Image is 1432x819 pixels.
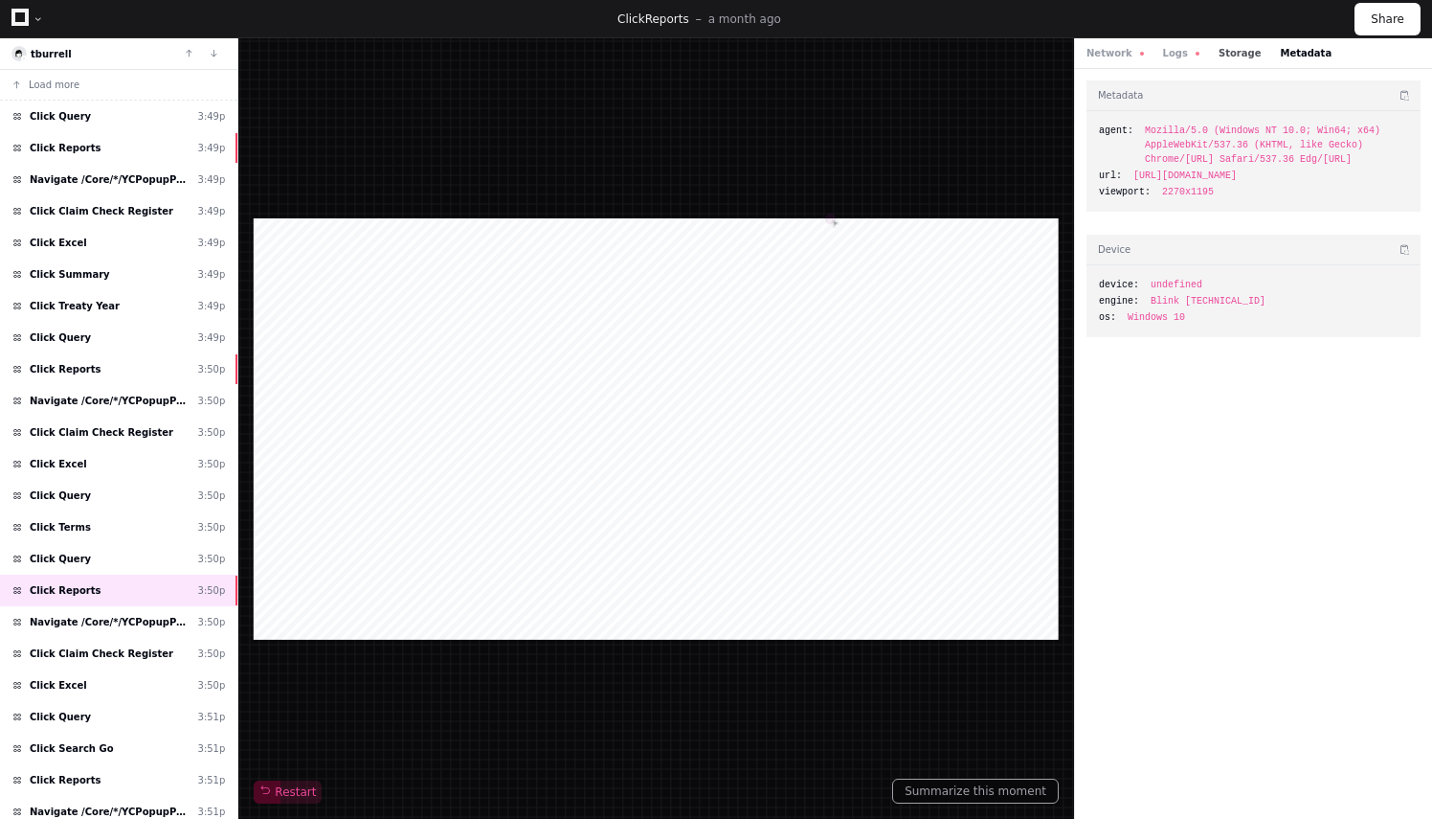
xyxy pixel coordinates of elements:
[198,710,226,724] div: 3:51p
[198,141,226,155] div: 3:49p
[198,773,226,787] div: 3:51p
[254,781,322,804] button: Restart
[1128,310,1185,325] span: Windows 10
[30,805,190,819] span: Navigate /Core/*/YCPopupPage.aspx
[30,330,91,345] span: Click Query
[198,678,226,693] div: 3:50p
[30,489,91,503] span: Click Query
[1162,185,1214,199] span: 2270x1195
[30,457,87,471] span: Click Excel
[1099,169,1122,183] span: url:
[708,11,781,27] p: a month ago
[30,583,101,598] span: Click Reports
[30,172,190,187] span: Navigate /Core/*/YCPopupPage.aspx
[30,678,87,693] span: Click Excel
[1099,278,1139,292] span: device:
[198,236,226,250] div: 3:49p
[198,299,226,313] div: 3:49p
[30,236,87,250] span: Click Excel
[198,267,226,282] div: 3:49p
[198,330,226,345] div: 3:49p
[30,109,91,124] span: Click Query
[1163,46,1199,60] button: Logs
[1280,46,1331,60] button: Metadata
[30,710,91,724] span: Click Query
[617,12,645,26] span: Click
[198,362,226,376] div: 3:50p
[198,425,226,440] div: 3:50p
[30,425,173,440] span: Click Claim Check Register
[30,267,110,282] span: Click Summary
[30,647,173,661] span: Click Claim Check Register
[1099,185,1151,199] span: viewport:
[1099,124,1133,138] span: agent:
[30,299,120,313] span: Click Treaty Year
[1098,242,1130,257] h3: Device
[29,78,79,92] span: Load more
[30,615,190,629] span: Navigate /Core/*/YCPopupPage.aspx
[30,141,101,155] span: Click Reports
[30,394,190,408] span: Navigate /Core/*/YCPopupPage.aspx
[1145,124,1408,167] span: Mozilla/5.0 (Windows NT 10.0; Win64; x64) AppleWebKit/537.36 (KHTML, like Gecko) Chrome/[URL] Saf...
[1086,46,1144,60] button: Network
[30,741,114,756] span: Click Search Go
[30,362,101,376] span: Click Reports
[892,779,1059,804] button: Summarize this moment
[1133,169,1237,183] span: [URL][DOMAIN_NAME]
[30,204,173,218] span: Click Claim Check Register
[198,583,226,598] div: 3:50p
[259,785,316,800] span: Restart
[13,48,26,60] img: 1.svg
[198,805,226,819] div: 3:51p
[1151,294,1265,308] span: Blink [TECHNICAL_ID]
[1099,294,1139,308] span: engine:
[30,773,101,787] span: Click Reports
[198,489,226,503] div: 3:50p
[30,520,91,535] span: Click Terms
[198,615,226,629] div: 3:50p
[198,109,226,124] div: 3:49p
[31,49,72,59] a: tburrell
[1354,3,1421,35] button: Share
[1219,46,1261,60] button: Storage
[198,172,226,187] div: 3:49p
[645,12,689,26] span: Reports
[198,520,226,535] div: 3:50p
[198,457,226,471] div: 3:50p
[1098,88,1143,102] h3: Metadata
[198,741,226,756] div: 3:51p
[198,394,226,408] div: 3:50p
[1099,310,1116,325] span: os:
[30,552,91,566] span: Click Query
[198,552,226,566] div: 3:50p
[198,204,226,218] div: 3:49p
[198,647,226,661] div: 3:50p
[1151,278,1202,292] span: undefined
